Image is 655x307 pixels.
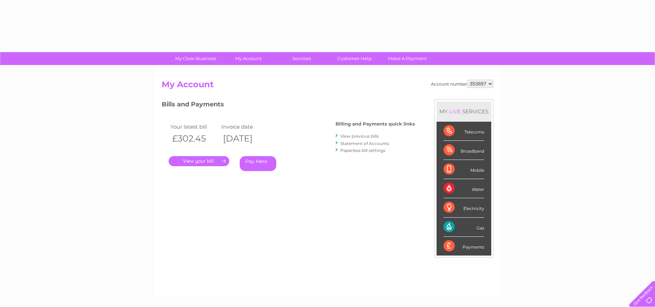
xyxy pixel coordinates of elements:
[379,52,436,65] a: Make A Payment
[444,237,484,256] div: Payments
[273,52,330,65] a: Services
[219,122,270,131] td: Invoice date
[162,80,493,93] h2: My Account
[340,148,385,153] a: Paperless bill settings
[220,52,277,65] a: My Account
[437,102,491,121] div: MY SERVICES
[240,156,276,171] a: Pay Here
[444,179,484,198] div: Water
[431,80,493,88] div: Account number
[448,108,462,115] div: LIVE
[167,52,224,65] a: My Clear Business
[340,141,389,146] a: Statement of Accounts
[444,218,484,237] div: Gas
[169,122,219,131] td: Your latest bill
[444,122,484,141] div: Telecoms
[444,198,484,217] div: Electricity
[336,121,415,127] h4: Billing and Payments quick links
[219,131,270,146] th: [DATE]
[326,52,383,65] a: Customer Help
[169,156,229,166] a: .
[444,141,484,160] div: Broadband
[444,160,484,179] div: Mobile
[162,99,415,112] h3: Bills and Payments
[340,134,379,139] a: View previous bills
[169,131,219,146] th: £302.45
